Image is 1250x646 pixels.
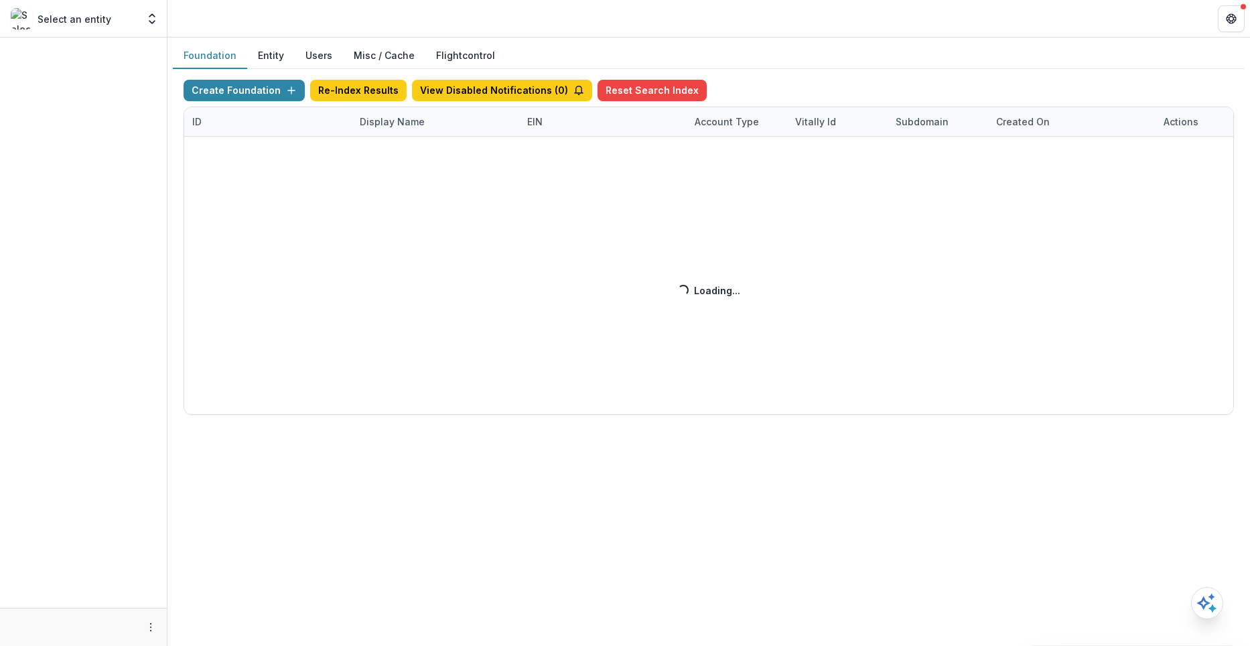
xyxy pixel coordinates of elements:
button: More [143,619,159,635]
button: Misc / Cache [343,43,425,69]
button: Open entity switcher [143,5,161,32]
button: Foundation [173,43,247,69]
button: Users [295,43,343,69]
button: Open AI Assistant [1191,587,1223,619]
button: Entity [247,43,295,69]
p: Select an entity [38,12,111,26]
img: Select an entity [11,8,32,29]
button: Get Help [1218,5,1245,32]
a: Flightcontrol [436,48,495,62]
